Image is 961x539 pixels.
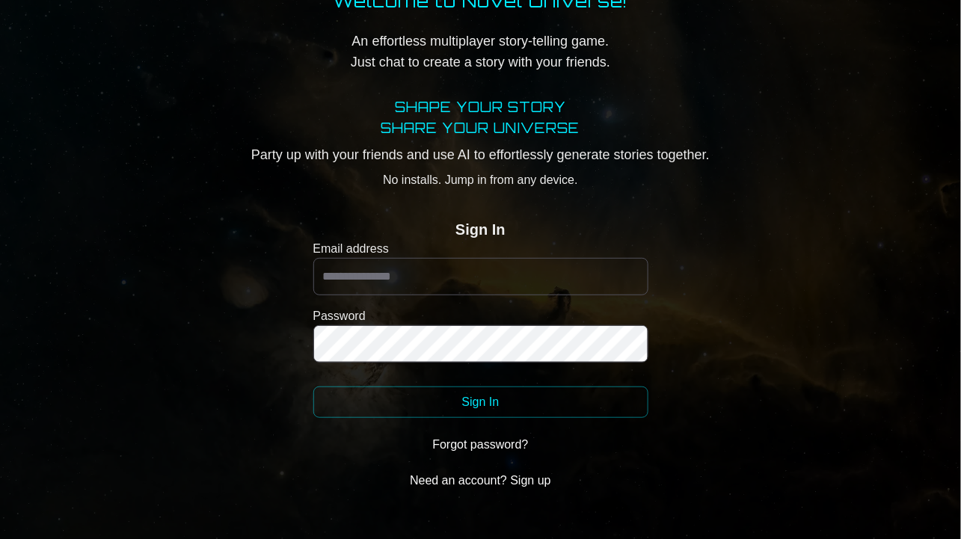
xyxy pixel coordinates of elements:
[251,144,710,165] p: Party up with your friends and use AI to effortlessly generate stories together.
[313,430,648,460] button: Forgot password?
[313,307,648,325] label: Password
[251,171,710,189] p: No installs. Jump in from any device.
[251,117,710,138] h2: SHARE YOUR UNIVERSE
[334,31,628,73] p: An effortless multiplayer story-telling game. Just chat to create a story with your friends.
[251,96,710,117] h1: SHAPE YOUR STORY
[455,219,506,240] h2: Sign In
[313,386,648,418] button: Sign In
[313,240,648,258] label: Email address
[313,466,648,496] button: Need an account? Sign up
